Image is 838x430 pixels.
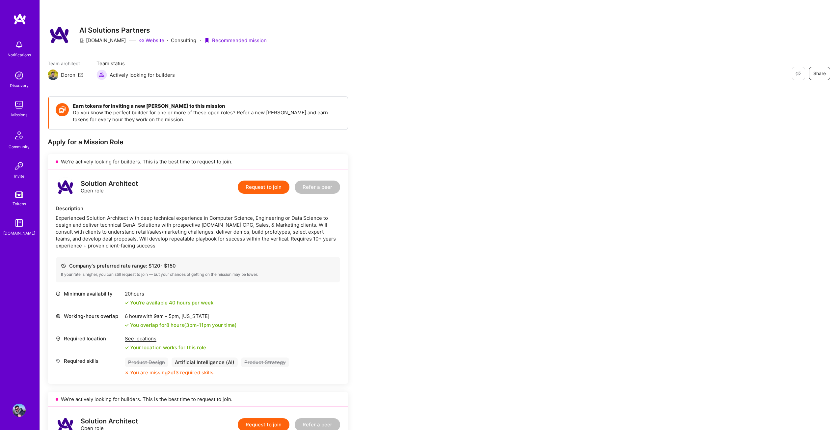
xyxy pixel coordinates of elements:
[56,313,122,320] div: Working-hours overlap
[14,173,24,180] div: Invite
[48,70,58,80] img: Team Architect
[238,181,289,194] button: Request to join
[56,205,340,212] div: Description
[96,60,175,67] span: Team status
[186,322,211,328] span: 3pm - 11pm
[79,26,267,34] h3: AI Solutions Partners
[125,323,129,327] i: icon Check
[78,72,83,77] i: icon Mail
[48,154,348,169] div: We’re actively looking for builders. This is the best time to request to join.
[172,358,238,367] div: Artificial Intelligence (AI)
[125,371,129,375] i: icon CloseOrange
[204,37,267,44] div: Recommended mission
[110,72,175,78] span: Actively looking for builders
[81,180,138,187] div: Solution Architect
[61,72,75,78] div: Doron
[81,180,138,194] div: Open role
[56,358,61,363] i: icon Tag
[56,314,61,319] i: icon World
[125,346,129,350] i: icon Check
[10,82,29,89] div: Discovery
[56,291,61,296] i: icon Clock
[11,128,27,143] img: Community
[81,418,138,425] div: Solution Architect
[139,37,164,44] a: Website
[152,313,181,319] span: 9am - 5pm ,
[96,70,107,80] img: Actively looking for builders
[61,272,335,277] div: If your rate is higher, you can still request to join — but your chances of getting on the missio...
[56,358,122,364] div: Required skills
[73,103,341,109] h4: Earn tokens for inviting a new [PERSON_NAME] to this mission
[61,263,66,268] i: icon Cash
[56,335,122,342] div: Required location
[56,177,75,197] img: logo
[139,37,196,44] div: Consulting
[13,404,26,417] img: User Avatar
[56,336,61,341] i: icon Location
[125,299,213,306] div: You're available 40 hours per week
[796,71,801,76] i: icon EyeClosed
[48,23,71,47] img: Company Logo
[13,159,26,173] img: Invite
[79,38,85,43] i: icon CompanyGray
[125,313,237,320] div: 6 hours with [US_STATE]
[813,70,826,77] span: Share
[11,404,27,417] a: User Avatar
[130,322,237,329] div: You overlap for 8 hours ( your time)
[11,111,27,118] div: Missions
[48,138,348,146] div: Apply for a Mission Role
[79,37,126,44] div: [DOMAIN_NAME]
[56,215,340,249] div: Experienced Solution Architect with deep technical experience in Computer Science, Engineering or...
[56,103,69,116] img: Token icon
[48,60,83,67] span: Team architect
[13,98,26,111] img: teamwork
[241,358,289,367] div: Product Strategy
[13,38,26,51] img: bell
[204,38,209,43] i: icon PurpleRibbon
[13,69,26,82] img: discovery
[13,216,26,230] img: guide book
[3,230,35,237] div: [DOMAIN_NAME]
[125,358,168,367] div: Product Design
[8,51,31,58] div: Notifications
[48,392,348,407] div: We’re actively looking for builders. This is the best time to request to join.
[200,37,201,44] div: ·
[125,290,213,297] div: 20 hours
[9,143,30,150] div: Community
[125,344,206,351] div: Your location works for this role
[809,67,830,80] button: Share
[13,200,26,207] div: Tokens
[130,369,213,376] div: You are missing 2 of 3 required skills
[13,13,26,25] img: logo
[125,335,206,342] div: See locations
[61,262,335,269] div: Company’s preferred rate range: $ 120 - $ 150
[56,290,122,297] div: Minimum availability
[73,109,341,123] p: Do you know the perfect builder for one or more of these open roles? Refer a new [PERSON_NAME] an...
[295,181,340,194] button: Refer a peer
[167,37,168,44] div: ·
[15,191,23,198] img: tokens
[125,301,129,305] i: icon Check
